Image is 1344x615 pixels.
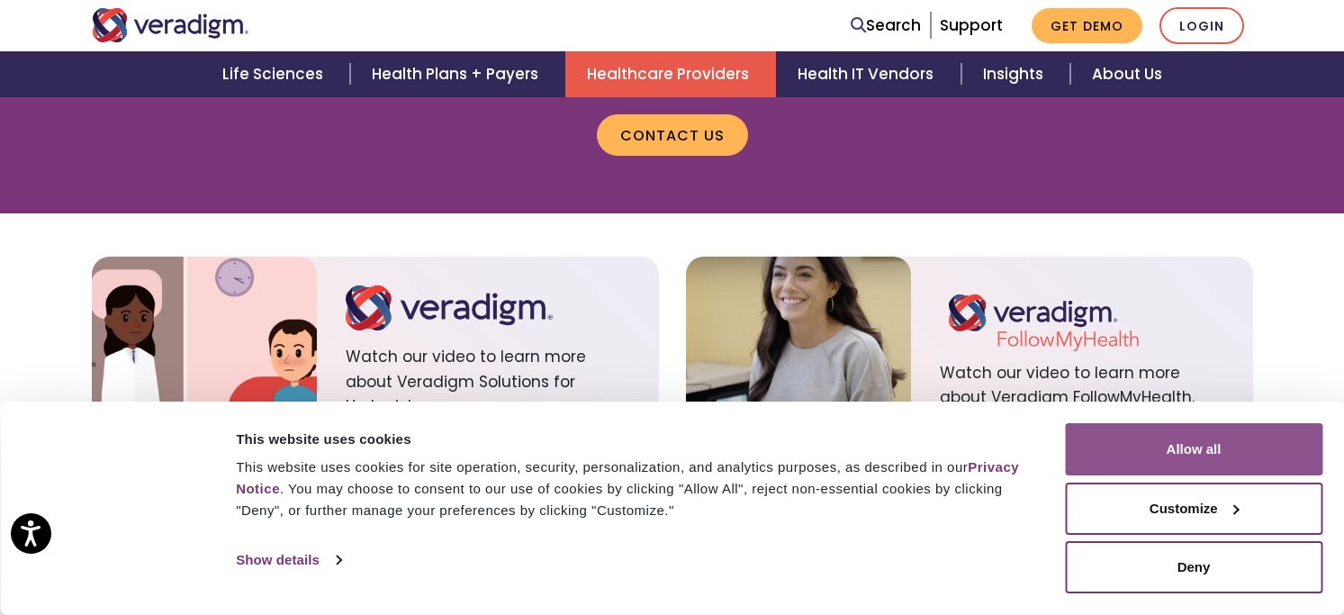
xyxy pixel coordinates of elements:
[940,357,1224,431] span: Watch our video to learn more about Veradigm FollowMyHealth.
[851,14,921,38] a: Search
[1065,541,1322,593] button: Deny
[92,8,249,42] img: Veradigm logo
[686,257,911,511] img: solution-provider-fmh-video.jpg
[597,114,748,156] a: Contact us
[1065,483,1322,535] button: Customize
[92,257,317,511] img: solution-provider-urologist-video.jpg
[236,547,340,574] a: Show details
[201,51,350,97] a: Life Sciences
[1070,51,1184,97] a: About Us
[940,285,1147,358] img: veradigm-followmyhealth-stacked.svg
[1159,7,1244,44] a: Login
[236,429,1044,450] div: This website uses cookies
[346,330,630,440] span: Watch our video to learn more about Veradigm Solutions for Urologists.
[1065,423,1322,475] button: Allow all
[940,14,1003,36] a: Support
[236,457,1044,521] div: This website uses cookies for site operation, security, personalization, and analytics purposes, ...
[565,51,776,97] a: Healthcare Providers
[961,51,1070,97] a: Insights
[776,51,961,97] a: Health IT Vendors
[350,51,565,97] a: Health Plans + Payers
[1032,8,1142,43] a: Get Demo
[346,285,553,331] img: logo.svg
